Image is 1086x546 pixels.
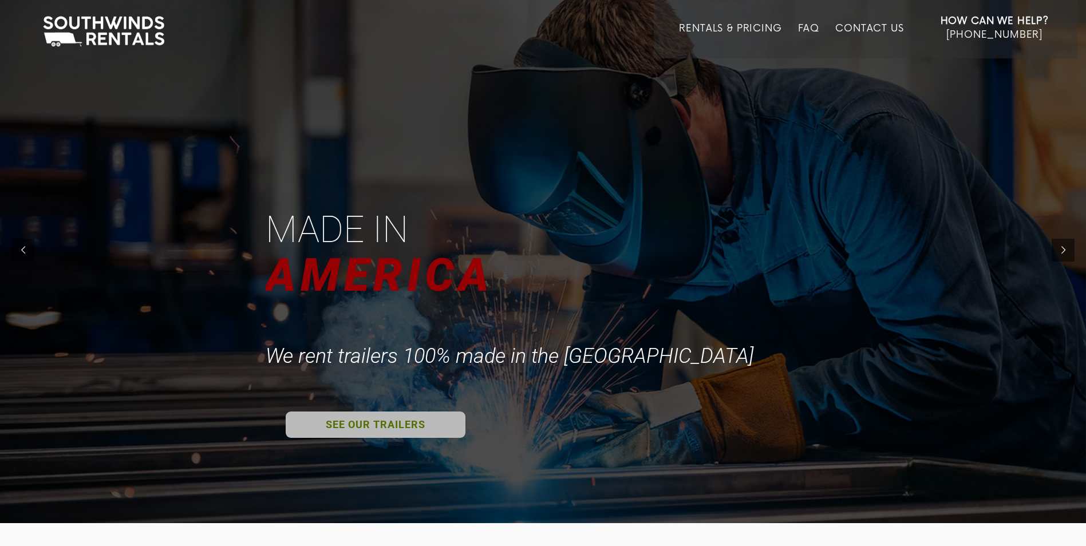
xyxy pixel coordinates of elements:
[266,244,499,307] div: AMERICA
[835,23,903,58] a: Contact Us
[679,23,781,58] a: Rentals & Pricing
[37,14,170,49] img: Southwinds Rentals Logo
[286,412,465,438] a: SEE OUR TRAILERS
[266,343,759,369] div: We rent trailers 100% made in the [GEOGRAPHIC_DATA]
[941,14,1049,50] a: How Can We Help? [PHONE_NUMBER]
[798,23,820,58] a: FAQ
[266,205,414,254] div: Made in
[946,29,1042,41] span: [PHONE_NUMBER]
[941,15,1049,27] strong: How Can We Help?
